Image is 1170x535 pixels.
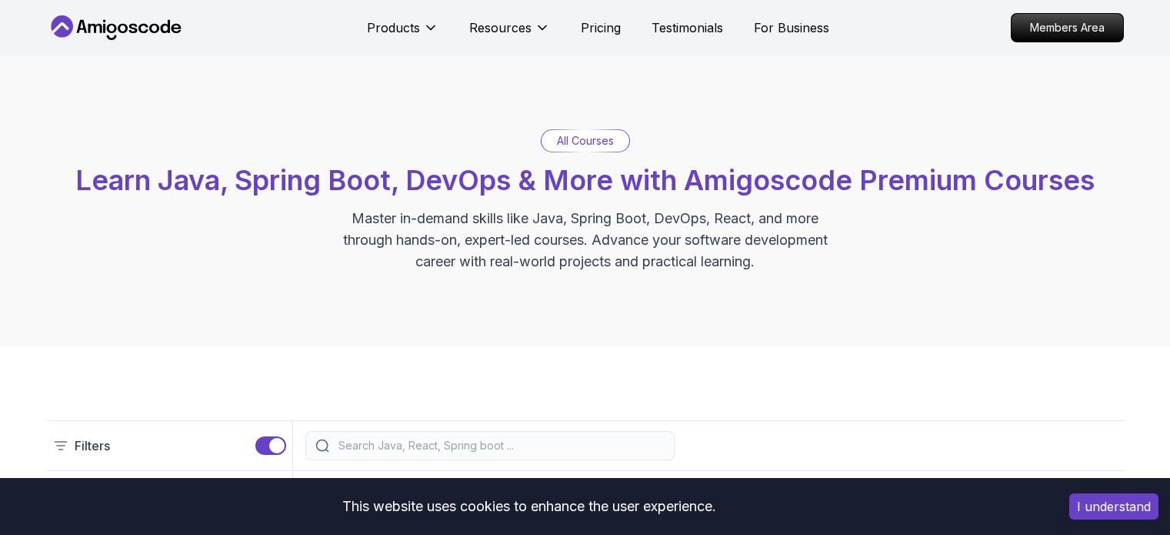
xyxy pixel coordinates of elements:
button: Accept cookies [1069,493,1158,520]
a: Pricing [581,18,621,37]
span: Learn Java, Spring Boot, DevOps & More with Amigoscode Premium Courses [75,163,1095,197]
p: Members Area [1012,14,1123,42]
button: Products [367,18,438,49]
p: All Courses [557,133,614,149]
button: Resources [469,18,550,49]
a: Members Area [1011,13,1124,42]
div: This website uses cookies to enhance the user experience. [12,490,1046,523]
a: Testimonials [652,18,723,37]
input: Search Java, React, Spring boot ... [335,438,665,453]
p: Products [367,18,420,37]
p: Resources [469,18,532,37]
p: Master in-demand skills like Java, Spring Boot, DevOps, React, and more through hands-on, expert-... [327,208,844,273]
a: For Business [754,18,829,37]
p: Filters [75,436,110,455]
